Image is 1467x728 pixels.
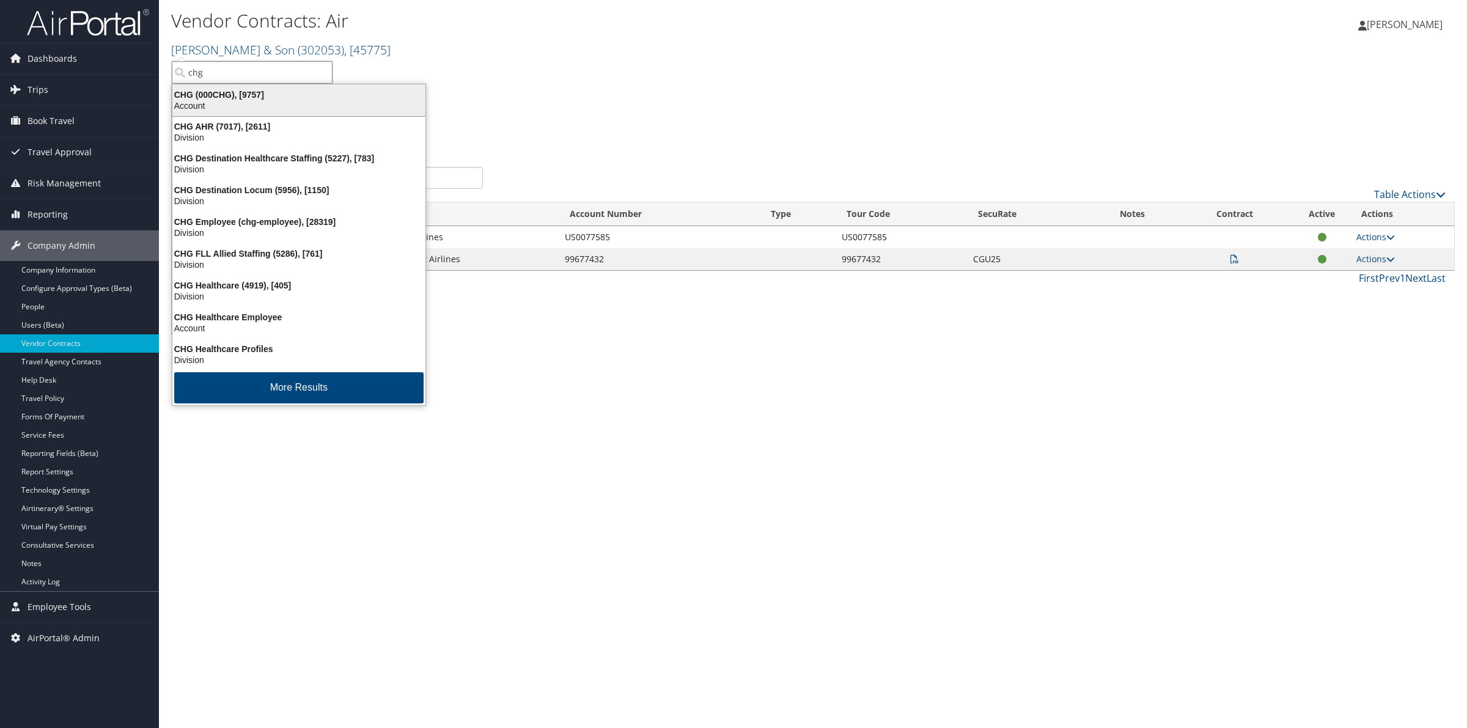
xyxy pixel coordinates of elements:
img: airportal-logo.png [27,8,149,37]
td: 99677432 [559,248,760,270]
div: Division [165,164,433,175]
div: Account [165,100,433,111]
span: Travel Approval [28,137,92,167]
div: CHG AHR (7017), [2611] [165,121,433,132]
div: There are contracts. [171,134,1455,167]
div: CHG (000CHG), [9757] [165,89,433,100]
td: Delta Air Lines [378,226,559,248]
span: , [ 45775 ] [344,42,391,58]
a: Prev [1379,271,1400,285]
span: Employee Tools [28,592,91,622]
a: Last [1427,271,1446,285]
div: CHG Destination Locum (5956), [1150] [165,185,433,196]
th: Tour Code: activate to sort column ascending [836,202,967,226]
div: Division [165,355,433,366]
input: Search Accounts [172,61,333,84]
div: Division [165,196,433,207]
td: US0077585 [559,226,760,248]
div: CHG Employee (chg-employee), [28319] [165,216,433,227]
div: Division [165,259,433,270]
td: US0077585 [836,226,967,248]
a: [PERSON_NAME] [1358,6,1455,43]
a: First [1359,271,1379,285]
th: Type: activate to sort column ascending [760,202,836,226]
div: CHG Destination Healthcare Staffing (5227), [783] [165,153,433,164]
th: Notes: activate to sort column ascending [1089,202,1177,226]
span: AirPortal® Admin [28,623,100,653]
a: 1 [1400,271,1405,285]
a: Actions [1356,253,1395,265]
a: Next [1405,271,1427,285]
th: Active: activate to sort column ascending [1293,202,1350,226]
a: [PERSON_NAME] & Son [171,42,391,58]
div: Account [165,323,433,334]
div: Division [165,132,433,143]
td: 99677432 [836,248,967,270]
td: CGU25 [967,248,1089,270]
div: CHG Healthcare Employee [165,312,433,323]
div: CHG Healthcare (4919), [405] [165,280,433,291]
span: Trips [28,75,48,105]
th: Account Number: activate to sort column ascending [559,202,760,226]
span: [PERSON_NAME] [1367,18,1443,31]
div: CHG FLL Allied Staffing (5286), [761] [165,248,433,259]
h1: Vendor Contracts: Air [171,8,1027,34]
button: More Results [174,372,424,403]
a: Table Actions [1374,188,1446,201]
div: Division [165,227,433,238]
span: ( 302053 ) [298,42,344,58]
th: Name: activate to sort column ascending [378,202,559,226]
span: Reporting [28,199,68,230]
div: Division [165,291,433,302]
th: Contract: activate to sort column ascending [1177,202,1293,226]
span: Book Travel [28,106,75,136]
th: Actions [1350,202,1454,226]
span: Company Admin [28,230,95,261]
div: CHG Healthcare Profiles [165,344,433,355]
td: Southwest Airlines [378,248,559,270]
a: Actions [1356,231,1395,243]
span: Dashboards [28,43,77,74]
th: SecuRate: activate to sort column ascending [967,202,1089,226]
span: Risk Management [28,168,101,199]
